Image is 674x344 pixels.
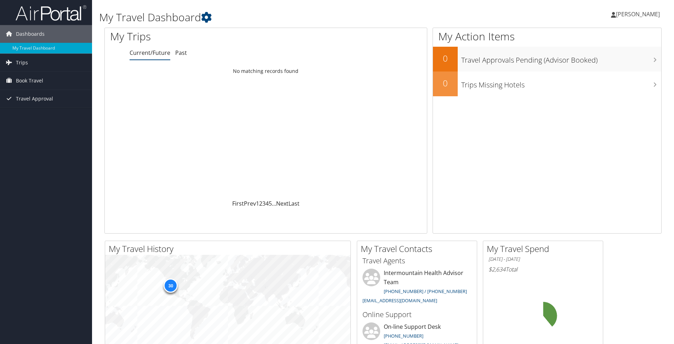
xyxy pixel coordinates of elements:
[269,200,272,207] a: 5
[99,10,478,25] h1: My Travel Dashboard
[232,200,244,207] a: First
[611,4,667,25] a: [PERSON_NAME]
[433,71,661,96] a: 0Trips Missing Hotels
[384,333,423,339] a: [PHONE_NUMBER]
[110,29,287,44] h1: My Trips
[461,52,661,65] h3: Travel Approvals Pending (Advisor Booked)
[265,200,269,207] a: 4
[616,10,660,18] span: [PERSON_NAME]
[489,265,505,273] span: $2,634
[487,243,603,255] h2: My Travel Spend
[362,310,472,320] h3: Online Support
[16,5,86,21] img: airportal-logo.png
[289,200,299,207] a: Last
[16,72,43,90] span: Book Travel
[164,279,178,293] div: 30
[272,200,276,207] span: …
[244,200,256,207] a: Prev
[259,200,262,207] a: 2
[109,243,350,255] h2: My Travel History
[433,29,661,44] h1: My Action Items
[105,65,427,78] td: No matching records found
[276,200,289,207] a: Next
[362,297,437,304] a: [EMAIL_ADDRESS][DOMAIN_NAME]
[175,49,187,57] a: Past
[384,288,467,294] a: [PHONE_NUMBER] / [PHONE_NUMBER]
[359,269,475,306] li: Intermountain Health Advisor Team
[262,200,265,207] a: 3
[461,76,661,90] h3: Trips Missing Hotels
[433,52,458,64] h2: 0
[489,256,598,263] h6: [DATE] - [DATE]
[489,265,598,273] h6: Total
[433,47,661,71] a: 0Travel Approvals Pending (Advisor Booked)
[16,54,28,71] span: Trips
[16,90,53,108] span: Travel Approval
[361,243,477,255] h2: My Travel Contacts
[16,25,45,43] span: Dashboards
[256,200,259,207] a: 1
[362,256,472,266] h3: Travel Agents
[130,49,170,57] a: Current/Future
[433,77,458,89] h2: 0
